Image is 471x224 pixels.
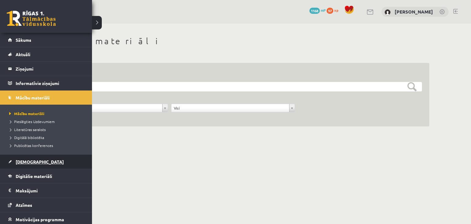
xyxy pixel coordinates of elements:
a: Informatīvie ziņojumi [8,76,84,90]
a: Mācību materiāli [8,111,86,116]
a: Jebkuram priekšmetam [44,104,168,112]
a: [PERSON_NAME] [395,9,433,15]
span: Atzīmes [16,202,32,208]
a: Rīgas 1. Tālmācības vidusskola [7,11,56,26]
a: Atzīmes [8,198,84,212]
span: 1168 [309,8,320,14]
span: Digitālie materiāli [16,173,52,179]
span: Aktuāli [16,52,30,57]
span: Sākums [16,37,31,43]
a: Pieslēgties Uzdevumiem [8,119,86,124]
span: xp [334,8,338,13]
a: Sākums [8,33,84,47]
a: Digitālā bibliotēka [8,135,86,140]
a: Publicētas konferences [8,143,86,148]
span: Pieslēgties Uzdevumiem [8,119,55,124]
h3: Filtrs [44,70,415,79]
a: 1168 mP [309,8,326,13]
a: Maksājumi [8,183,84,198]
span: Literatūras saraksts [8,127,46,132]
span: Mācību materiāli [16,95,50,100]
span: Digitālā bibliotēka [8,135,44,140]
a: Aktuāli [8,47,84,61]
span: Motivācijas programma [16,217,64,222]
a: [DEMOGRAPHIC_DATA] [8,155,84,169]
span: 97 [327,8,333,14]
legend: Maksājumi [16,183,84,198]
span: mP [321,8,326,13]
legend: Informatīvie ziņojumi [16,76,84,90]
span: Visi [174,104,287,112]
a: Literatūras saraksts [8,127,86,132]
a: 97 xp [327,8,341,13]
span: [DEMOGRAPHIC_DATA] [16,159,64,164]
span: Jebkuram priekšmetam [47,104,160,112]
legend: Ziņojumi [16,62,84,76]
img: Marta Laķe [385,9,391,15]
span: Publicētas konferences [8,143,53,148]
a: Digitālie materiāli [8,169,84,183]
a: Visi [171,104,295,112]
span: Mācību materiāli [8,111,44,116]
a: Mācību materiāli [8,91,84,105]
h1: Mācību materiāli [37,36,429,46]
a: Ziņojumi [8,62,84,76]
